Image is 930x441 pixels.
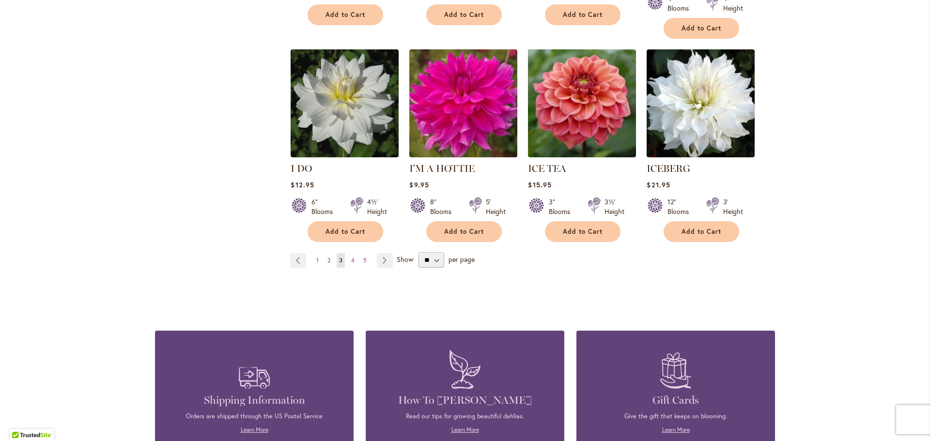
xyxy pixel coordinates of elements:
[291,150,399,159] a: I DO
[409,49,517,157] img: I'm A Hottie
[545,221,620,242] button: Add to Cart
[170,412,339,421] p: Orders are shipped through the US Postal Service
[380,394,550,407] h4: How To [PERSON_NAME]
[325,228,365,236] span: Add to Cart
[444,228,484,236] span: Add to Cart
[291,163,312,174] a: I DO
[409,163,475,174] a: I'M A HOTTIE
[397,255,413,264] span: Show
[591,394,760,407] h4: Gift Cards
[361,253,369,268] a: 5
[528,163,566,174] a: ICE TEA
[325,11,365,19] span: Add to Cart
[647,180,670,189] span: $21.95
[647,163,690,174] a: ICEBERG
[563,228,603,236] span: Add to Cart
[316,257,319,264] span: 1
[351,257,355,264] span: 4
[314,253,321,268] a: 1
[291,49,399,157] img: I DO
[409,180,429,189] span: $9.95
[363,257,367,264] span: 5
[426,4,502,25] button: Add to Cart
[311,197,339,216] div: 6" Blooms
[647,150,755,159] a: ICEBERG
[308,4,383,25] button: Add to Cart
[682,24,721,32] span: Add to Cart
[327,257,330,264] span: 2
[241,426,268,433] a: Learn More
[591,412,760,421] p: Give the gift that keeps on blooming.
[549,197,576,216] div: 3" Blooms
[563,11,603,19] span: Add to Cart
[528,150,636,159] a: ICE TEA
[380,412,550,421] p: Read our tips for growing beautiful dahlias.
[664,221,739,242] button: Add to Cart
[647,49,755,157] img: ICEBERG
[325,253,333,268] a: 2
[664,18,739,39] button: Add to Cart
[444,11,484,19] span: Add to Cart
[308,221,383,242] button: Add to Cart
[291,180,314,189] span: $12.95
[170,394,339,407] h4: Shipping Information
[7,407,34,434] iframe: Launch Accessibility Center
[528,180,551,189] span: $15.95
[449,255,475,264] span: per page
[667,197,695,216] div: 12" Blooms
[426,221,502,242] button: Add to Cart
[545,4,620,25] button: Add to Cart
[662,426,690,433] a: Learn More
[723,197,743,216] div: 3' Height
[486,197,506,216] div: 5' Height
[409,150,517,159] a: I'm A Hottie
[339,257,342,264] span: 3
[604,197,624,216] div: 3½' Height
[528,49,636,157] img: ICE TEA
[430,197,457,216] div: 8" Blooms
[349,253,357,268] a: 4
[682,228,721,236] span: Add to Cart
[367,197,387,216] div: 4½' Height
[451,426,479,433] a: Learn More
